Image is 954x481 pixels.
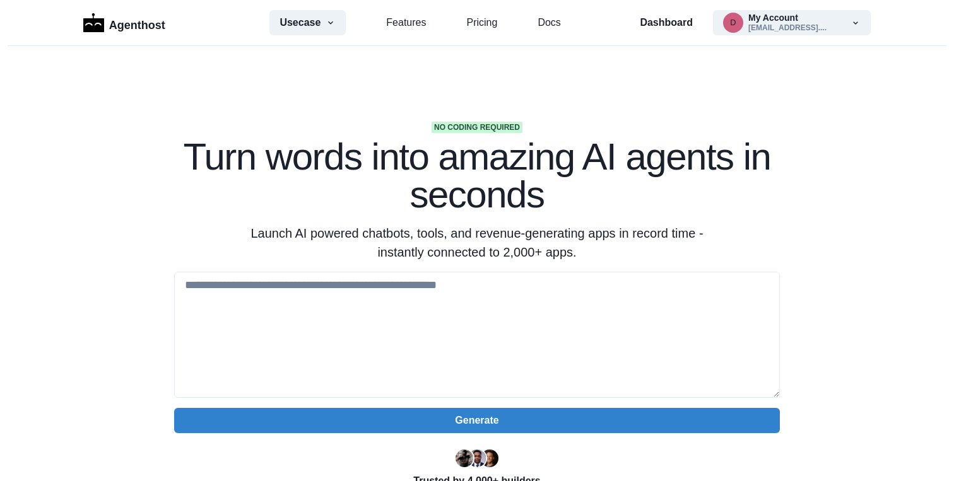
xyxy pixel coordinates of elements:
a: Dashboard [640,15,693,30]
button: dmitryturk2@gmail.comMy Account[EMAIL_ADDRESS].... [713,10,871,35]
a: Features [386,15,426,30]
button: Usecase [269,10,346,35]
a: Docs [538,15,560,30]
p: Agenthost [109,12,165,34]
img: Ryan Florence [456,449,473,467]
a: Pricing [466,15,497,30]
button: Generate [174,408,780,433]
img: Segun Adebayo [468,449,486,467]
p: Launch AI powered chatbots, tools, and revenue-generating apps in record time - instantly connect... [235,224,719,262]
h1: Turn words into amazing AI agents in seconds [174,138,780,214]
img: Logo [83,13,104,32]
img: Kent Dodds [481,449,498,467]
span: No coding required [432,122,522,133]
a: LogoAgenthost [83,12,165,34]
